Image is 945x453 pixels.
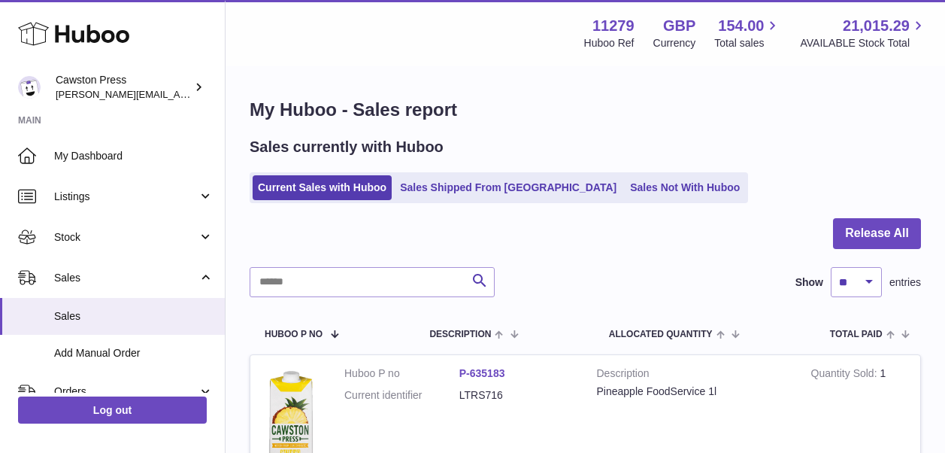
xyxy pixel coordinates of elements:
span: Orders [54,385,198,399]
span: AVAILABLE Stock Total [800,36,927,50]
dt: Huboo P no [344,366,459,381]
h2: Sales currently with Huboo [250,137,444,157]
span: 21,015.29 [843,16,910,36]
span: entries [889,275,921,290]
strong: GBP [663,16,695,36]
span: Listings [54,190,198,204]
strong: 11279 [592,16,635,36]
h1: My Huboo - Sales report [250,98,921,122]
dd: LTRS716 [459,388,574,403]
strong: Description [597,366,789,385]
span: ALLOCATED Quantity [609,330,713,339]
div: Cawston Press [56,73,191,102]
a: 21,015.29 AVAILABLE Stock Total [800,16,927,50]
div: Currency [653,36,696,50]
span: Total paid [830,330,883,339]
span: Add Manual Order [54,346,214,360]
span: Sales [54,309,214,324]
label: Show [795,275,823,290]
span: Sales [54,271,198,285]
a: Current Sales with Huboo [253,175,392,200]
dt: Current identifier [344,388,459,403]
span: My Dashboard [54,149,214,163]
button: Release All [833,218,921,249]
a: Sales Shipped From [GEOGRAPHIC_DATA] [395,175,622,200]
a: Log out [18,397,207,424]
span: Huboo P no [265,330,323,339]
div: Huboo Ref [584,36,635,50]
span: Total sales [714,36,781,50]
a: P-635183 [459,367,505,379]
a: 154.00 Total sales [714,16,781,50]
img: thomas.carson@cawstonpress.com [18,76,41,99]
div: Pineapple FoodService 1l [597,385,789,399]
strong: Quantity Sold [811,367,880,383]
span: 154.00 [718,16,764,36]
span: [PERSON_NAME][EMAIL_ADDRESS][PERSON_NAME][DOMAIN_NAME] [56,88,382,100]
span: Stock [54,230,198,245]
a: Sales Not With Huboo [625,175,745,200]
span: Description [429,330,491,339]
